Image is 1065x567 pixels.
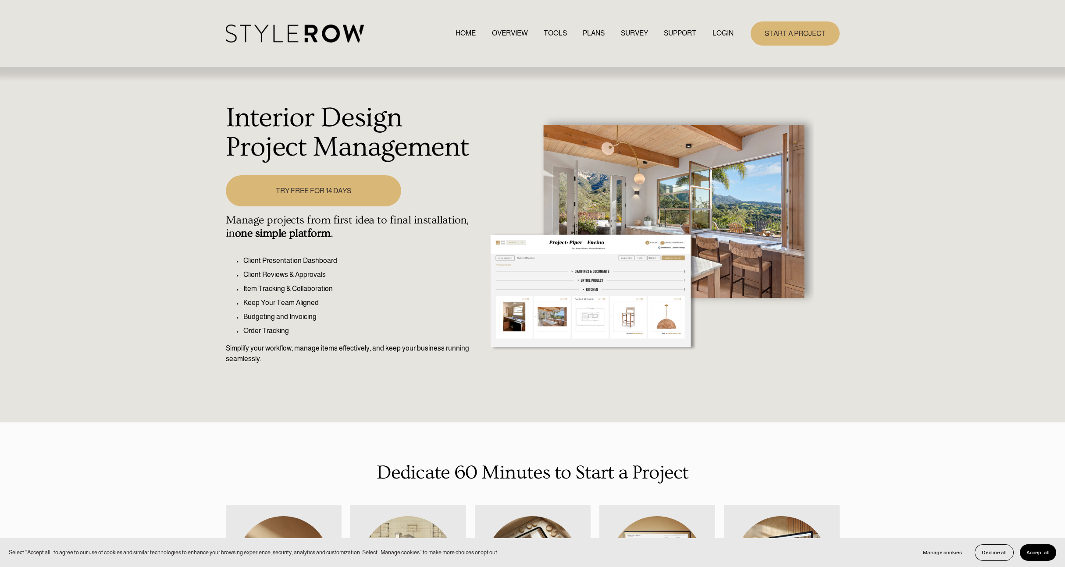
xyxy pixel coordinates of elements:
a: HOME [456,28,476,39]
p: Order Tracking [243,326,479,336]
p: Keep Your Team Aligned [243,298,479,308]
a: LOGIN [712,28,734,39]
p: Client Reviews & Approvals [243,269,479,280]
h4: Manage projects from first idea to final installation, in . [226,214,479,240]
span: Decline all [982,549,1007,556]
a: TOOLS [544,28,567,39]
button: Decline all [975,544,1014,561]
p: Item Tracking & Collaboration [243,283,479,294]
a: OVERVIEW [492,28,528,39]
img: StyleRow [226,25,364,43]
p: Budgeting and Invoicing [243,312,479,322]
strong: one simple platform [235,227,331,240]
a: START A PROJECT [751,21,840,46]
a: SURVEY [621,28,648,39]
p: Simplify your workflow, manage items effectively, and keep your business running seamlessly. [226,343,479,364]
h1: Interior Design Project Management [226,103,479,163]
span: Accept all [1026,549,1050,556]
a: PLANS [583,28,605,39]
a: TRY FREE FOR 14 DAYS [226,175,401,206]
span: Manage cookies [923,549,962,556]
p: Client Presentation Dashboard [243,255,479,266]
p: Select “Accept all” to agree to our use of cookies and similar technologies to enhance your brows... [9,548,499,556]
span: SUPPORT [664,28,696,39]
a: folder dropdown [664,28,696,39]
p: Dedicate 60 Minutes to Start a Project [226,458,840,487]
button: Manage cookies [916,544,969,561]
button: Accept all [1020,544,1056,561]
